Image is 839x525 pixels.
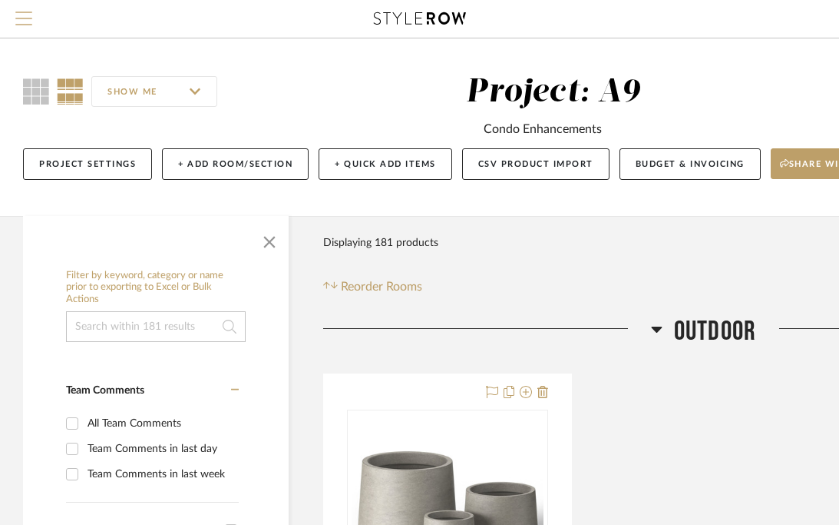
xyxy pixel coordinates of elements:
div: Team Comments in last day [88,437,235,461]
input: Search within 181 results [66,311,246,342]
button: CSV Product Import [462,148,609,180]
span: Reorder Rooms [341,277,422,296]
button: + Quick Add Items [319,148,452,180]
button: Project Settings [23,148,152,180]
button: + Add Room/Section [162,148,309,180]
button: Budget & Invoicing [619,148,761,180]
button: Reorder Rooms [323,277,422,296]
span: Team Comments [66,385,144,396]
span: Outdoor [674,315,756,348]
div: Condo Enhancements [484,120,602,138]
div: All Team Comments [88,411,235,436]
div: Displaying 181 products [323,228,438,258]
div: Project: A9 [466,76,640,108]
button: Close [254,224,285,254]
div: Team Comments in last week [88,462,235,487]
h6: Filter by keyword, category or name prior to exporting to Excel or Bulk Actions [66,270,246,306]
